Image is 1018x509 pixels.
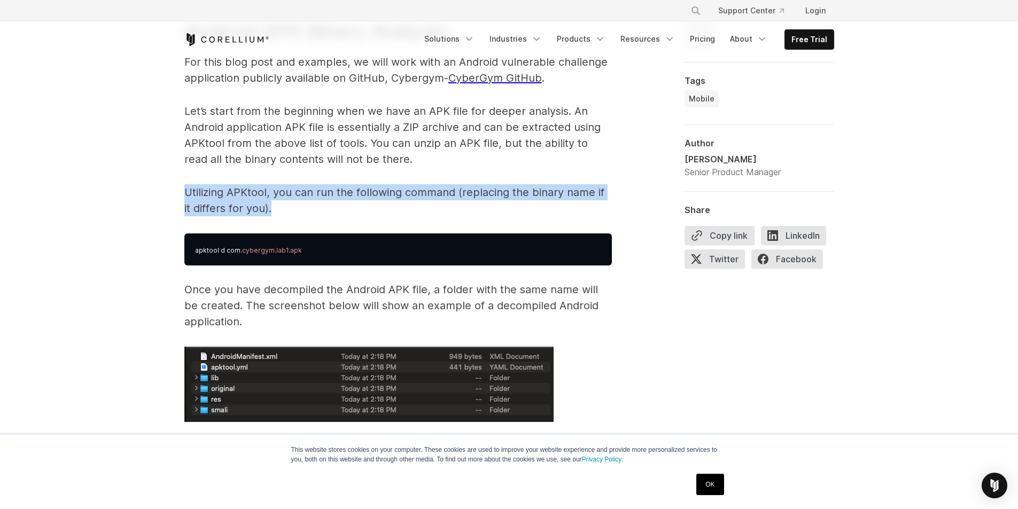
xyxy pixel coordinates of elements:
img: Example of a decompiled android application. [184,347,554,422]
p: For this blog post and examples, we will work with an Android vulnerable challenge application pu... [184,54,612,86]
a: Industries [483,29,548,49]
span: LinkedIn [761,226,826,245]
button: Copy link [685,226,755,245]
div: Tags [685,75,834,86]
div: Navigation Menu [678,1,834,20]
a: Mobile [685,90,719,107]
button: Search [686,1,705,20]
p: Utilizing APKtool, you can run the following command (replacing the binary name if it differs for... [184,184,612,216]
p: Let’s start from the beginning when we have an APK file for deeper analysis. An Android applicati... [184,103,612,167]
a: CyberGym GitHub [448,72,542,84]
a: Solutions [418,29,481,49]
div: Navigation Menu [418,29,834,50]
a: Free Trial [785,30,834,49]
a: Resources [614,29,681,49]
a: Products [550,29,612,49]
span: Mobile [689,93,714,104]
a: Twitter [685,249,751,273]
a: OK [696,474,724,495]
div: [PERSON_NAME] [685,153,781,166]
span: Twitter [685,249,745,269]
div: Senior Product Manager [685,166,781,178]
a: Facebook [751,249,829,273]
span: .cybergym.lab1.apk [240,246,302,254]
a: Login [797,1,834,20]
p: This website stores cookies on your computer. These cookies are used to improve your website expe... [291,445,727,464]
span: apktool d com [195,246,240,254]
div: Open Intercom Messenger [982,473,1007,498]
div: Author [685,138,834,148]
p: Once you have decompiled the Android APK file, a folder with the same name will be created. The s... [184,281,612,330]
a: About [724,29,774,49]
span: Facebook [751,249,823,269]
div: Share [685,205,834,215]
a: LinkedIn [761,226,833,249]
a: Pricing [683,29,721,49]
a: Corellium Home [184,33,269,46]
a: Support Center [710,1,792,20]
a: Privacy Policy. [582,456,623,463]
